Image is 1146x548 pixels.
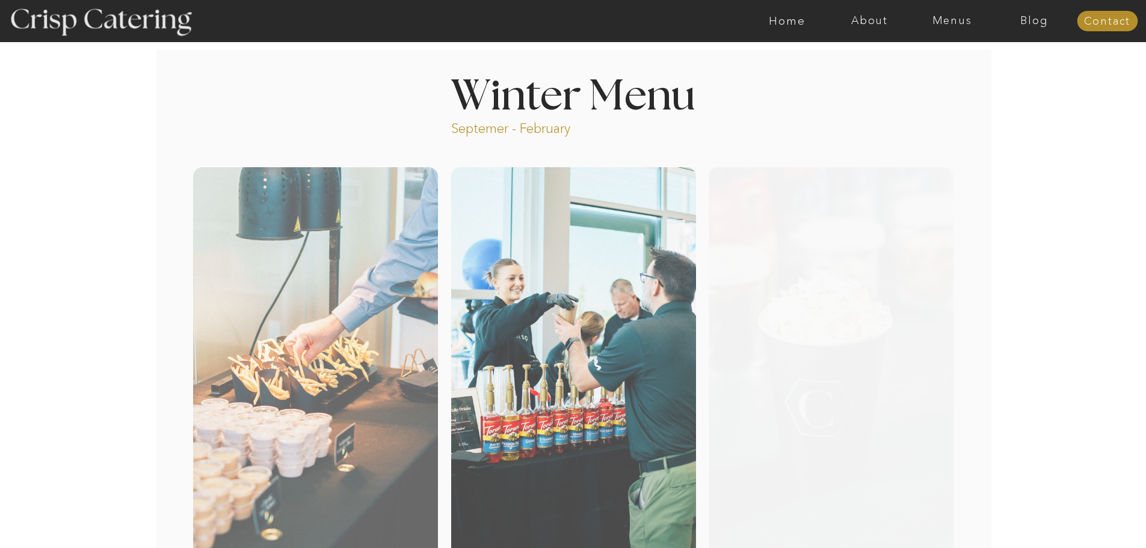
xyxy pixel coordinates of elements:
a: Blog [993,15,1076,27]
a: Home [746,15,828,27]
h1: Winter Menu [406,76,741,111]
a: Menus [911,15,993,27]
a: About [828,15,911,27]
a: Contact [1077,16,1138,28]
p: Septemer - February [451,120,617,134]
